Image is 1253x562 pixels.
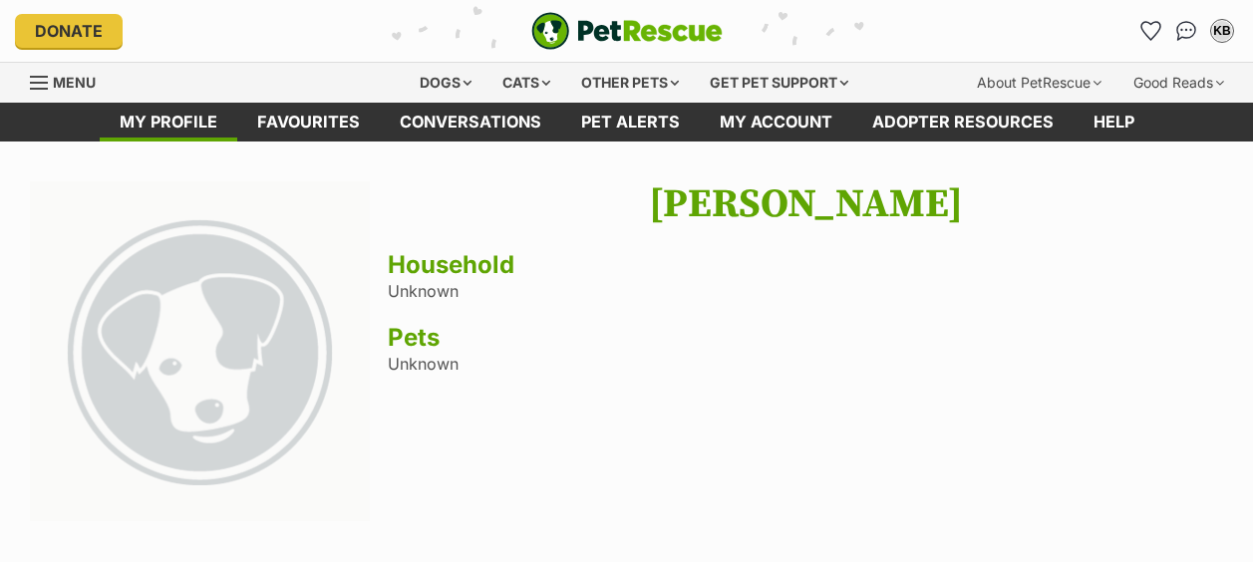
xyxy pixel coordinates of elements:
[531,12,723,50] a: PetRescue
[237,103,380,141] a: Favourites
[1119,63,1238,103] div: Good Reads
[696,63,862,103] div: Get pet support
[1212,21,1232,41] div: KB
[531,12,723,50] img: logo-e224e6f780fb5917bec1dbf3a21bbac754714ae5b6737aabdf751b685950b380.svg
[53,74,96,91] span: Menu
[852,103,1074,141] a: Adopter resources
[30,63,110,99] a: Menu
[388,324,1223,352] h3: Pets
[561,103,700,141] a: Pet alerts
[30,181,370,521] img: large_default-f37c3b2ddc539b7721ffdbd4c88987add89f2ef0fd77a71d0d44a6cf3104916e.png
[963,63,1115,103] div: About PetRescue
[388,251,1223,279] h3: Household
[1134,15,1238,47] ul: Account quick links
[1206,15,1238,47] button: My account
[1134,15,1166,47] a: Favourites
[100,103,237,141] a: My profile
[388,181,1223,227] h1: [PERSON_NAME]
[488,63,564,103] div: Cats
[1074,103,1154,141] a: Help
[1170,15,1202,47] a: Conversations
[1176,21,1197,41] img: chat-41dd97257d64d25036548639549fe6c8038ab92f7586957e7f3b1b290dea8141.svg
[567,63,693,103] div: Other pets
[15,14,123,48] a: Donate
[406,63,485,103] div: Dogs
[700,103,852,141] a: My account
[380,103,561,141] a: conversations
[388,181,1223,526] div: Unknown Unknown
